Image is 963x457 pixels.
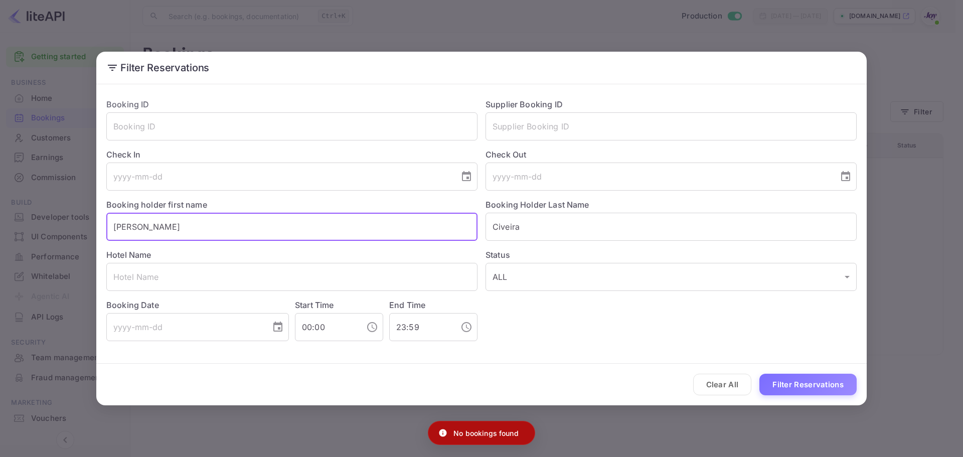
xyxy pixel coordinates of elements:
input: Holder First Name [106,213,477,241]
label: Booking Date [106,299,289,311]
input: Hotel Name [106,263,477,291]
button: Filter Reservations [759,374,857,395]
label: Booking ID [106,99,149,109]
label: Check In [106,148,477,161]
button: Choose date [268,317,288,337]
label: Status [486,249,857,261]
input: yyyy-mm-dd [486,163,832,191]
input: Holder Last Name [486,213,857,241]
input: Supplier Booking ID [486,112,857,140]
button: Choose date [836,167,856,187]
input: Booking ID [106,112,477,140]
label: Supplier Booking ID [486,99,563,109]
label: Start Time [295,300,334,310]
button: Choose time, selected time is 12:00 AM [362,317,382,337]
label: Hotel Name [106,250,151,260]
input: yyyy-mm-dd [106,313,264,341]
label: Booking Holder Last Name [486,200,589,210]
button: Clear All [693,374,752,395]
button: Choose date [456,167,476,187]
div: ALL [486,263,857,291]
input: hh:mm [295,313,358,341]
h2: Filter Reservations [96,52,867,84]
label: Booking holder first name [106,200,207,210]
button: Choose time, selected time is 11:59 PM [456,317,476,337]
input: yyyy-mm-dd [106,163,452,191]
label: End Time [389,300,425,310]
label: Check Out [486,148,857,161]
p: No bookings found [453,428,519,438]
input: hh:mm [389,313,452,341]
